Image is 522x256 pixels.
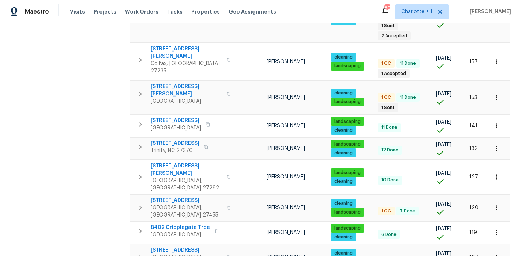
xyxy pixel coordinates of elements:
span: cleaning [331,200,356,207]
span: [GEOGRAPHIC_DATA] [151,124,201,132]
span: 7 Done [397,208,418,214]
span: cleaning [331,178,356,185]
span: Colfax, [GEOGRAPHIC_DATA] 27235 [151,60,222,75]
span: [DATE] [436,171,451,176]
span: cleaning [331,127,356,133]
span: landscaping [331,99,364,105]
span: 1 Sent [378,23,398,29]
span: [PERSON_NAME] [267,18,305,23]
span: cleaning [331,150,356,156]
span: [DATE] [436,120,451,125]
span: 153 [469,95,477,100]
span: Properties [191,8,220,15]
span: [PERSON_NAME] [267,174,305,180]
span: [DATE] [436,202,451,207]
span: [DATE] [436,91,451,97]
span: [STREET_ADDRESS] [151,140,199,147]
span: 1 QC [378,208,394,214]
span: 1 QC [378,60,394,67]
span: 120 [469,205,478,210]
span: 6 Done [378,231,399,238]
span: 1 QC [378,94,394,101]
span: [PERSON_NAME] [267,146,305,151]
span: Visits [70,8,85,15]
span: 127 [469,174,478,180]
span: 169 [469,18,478,23]
span: 119 [469,230,477,235]
span: [STREET_ADDRESS] [151,117,201,124]
div: 80 [384,4,390,12]
span: 141 [469,123,477,128]
span: Trinity, NC 27370 [151,147,199,154]
span: [STREET_ADDRESS] [151,246,222,254]
span: [PERSON_NAME] [267,59,305,64]
span: cleaning [331,234,356,240]
span: 8402 Cripplegate Trce [151,224,210,231]
span: [STREET_ADDRESS][PERSON_NAME] [151,45,222,60]
span: [PERSON_NAME] [267,123,305,128]
span: Projects [94,8,116,15]
span: Work Orders [125,8,158,15]
span: cleaning [331,54,356,60]
span: landscaping [331,63,364,69]
span: landscaping [331,170,364,176]
span: 12 Done [378,147,401,153]
span: [STREET_ADDRESS][PERSON_NAME] [151,83,222,98]
span: 10 Done [378,177,402,183]
span: [GEOGRAPHIC_DATA] [151,98,222,105]
span: [GEOGRAPHIC_DATA], [GEOGRAPHIC_DATA] 27292 [151,177,222,192]
span: 11 Done [397,94,419,101]
span: Maestro [25,8,49,15]
span: [GEOGRAPHIC_DATA], [GEOGRAPHIC_DATA] 27455 [151,204,222,219]
span: [STREET_ADDRESS][PERSON_NAME] [151,162,222,177]
span: Tasks [167,9,183,14]
span: 132 [469,146,478,151]
span: cleaning [331,90,356,96]
span: 1 Accepted [378,71,409,77]
span: [DATE] [436,56,451,61]
span: [DATE] [436,226,451,231]
span: [GEOGRAPHIC_DATA] [151,231,210,238]
span: [PERSON_NAME] [267,205,305,210]
span: landscaping [331,225,364,231]
span: [PERSON_NAME] [467,8,511,15]
span: [PERSON_NAME] [267,95,305,100]
span: [PERSON_NAME] [267,230,305,235]
span: landscaping [331,118,364,125]
span: Charlotte + 1 [401,8,432,15]
span: 11 Done [378,124,400,131]
span: 1 Sent [378,105,398,111]
span: landscaping [331,209,364,215]
span: 2 Accepted [378,33,410,39]
span: landscaping [331,141,364,147]
span: 157 [469,59,478,64]
span: Geo Assignments [229,8,276,15]
span: [DATE] [436,142,451,147]
span: [STREET_ADDRESS] [151,197,222,204]
span: 11 Done [397,60,419,67]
